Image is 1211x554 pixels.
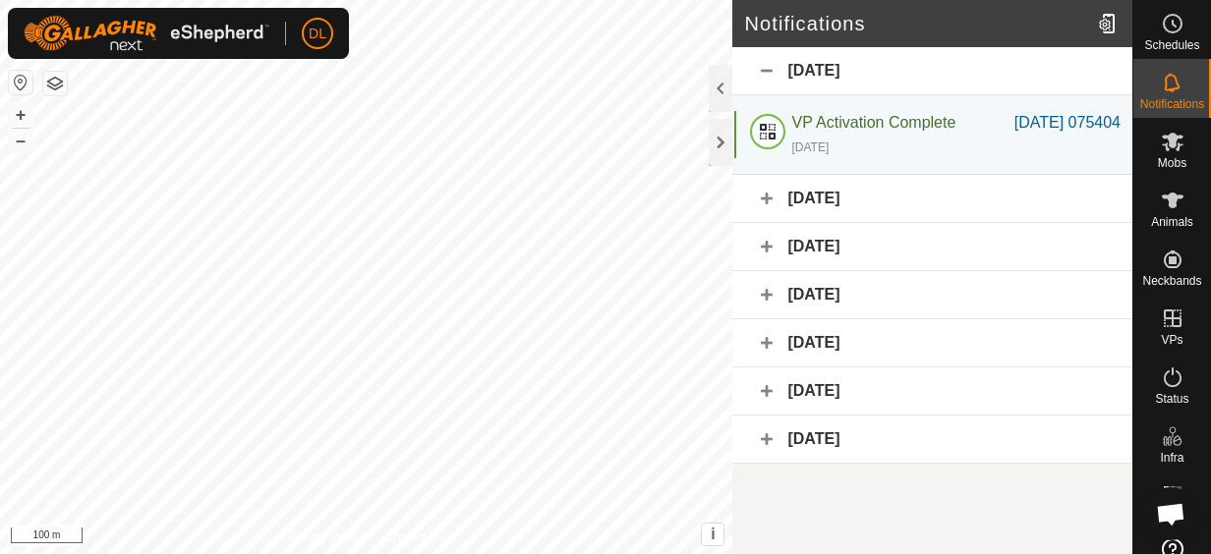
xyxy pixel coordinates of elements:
span: Schedules [1144,39,1199,51]
div: [DATE] [732,175,1132,223]
button: Map Layers [43,72,67,95]
div: [DATE] [732,415,1132,464]
span: VPs [1161,334,1182,346]
div: [DATE] [732,367,1132,415]
div: [DATE] [732,271,1132,319]
div: [DATE] 075404 [1014,111,1121,135]
span: Mobs [1158,157,1186,169]
span: Heatmap [1148,511,1196,523]
span: Neckbands [1142,275,1201,287]
a: Contact Us [385,528,443,546]
div: [DATE] [732,223,1132,271]
button: + [9,103,32,127]
img: Gallagher Logo [24,16,269,51]
span: Status [1155,393,1188,405]
h2: Notifications [744,12,1089,35]
div: [DATE] [732,47,1132,95]
span: Infra [1160,452,1183,464]
button: i [702,524,723,545]
div: [DATE] [791,138,829,156]
button: – [9,129,32,152]
span: VP Activation Complete [791,114,955,131]
div: Open chat [1144,487,1197,540]
div: [DATE] [732,319,1132,367]
span: i [711,526,715,542]
span: DL [309,24,326,44]
span: Notifications [1140,98,1204,110]
button: Reset Map [9,71,32,94]
span: Animals [1151,216,1193,228]
a: Privacy Policy [289,528,363,546]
